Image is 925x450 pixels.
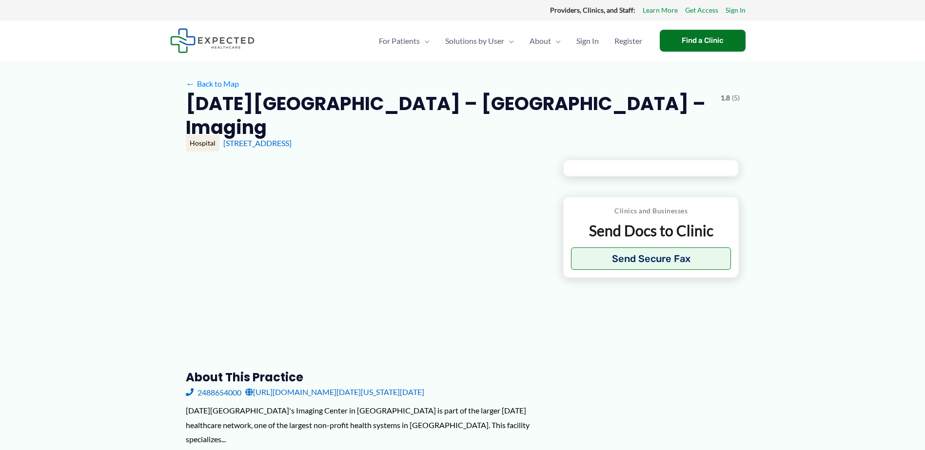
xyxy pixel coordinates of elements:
[530,24,551,58] span: About
[571,221,731,240] p: Send Docs to Clinic
[445,24,504,58] span: Solutions by User
[186,403,547,447] div: [DATE][GEOGRAPHIC_DATA]'s Imaging Center in [GEOGRAPHIC_DATA] is part of the larger [DATE] health...
[721,92,730,104] span: 1.8
[245,385,424,399] a: [URL][DOMAIN_NAME][DATE][US_STATE][DATE]
[522,24,569,58] a: AboutMenu Toggle
[420,24,430,58] span: Menu Toggle
[379,24,420,58] span: For Patients
[170,28,255,53] img: Expected Healthcare Logo - side, dark font, small
[607,24,650,58] a: Register
[571,247,731,270] button: Send Secure Fax
[551,24,561,58] span: Menu Toggle
[571,205,731,217] p: Clinics and Businesses
[186,370,547,385] h3: About this practice
[186,79,195,88] span: ←
[550,6,635,14] strong: Providers, Clinics, and Staff:
[569,24,607,58] a: Sign In
[643,4,678,17] a: Learn More
[732,92,740,104] span: (5)
[576,24,599,58] span: Sign In
[660,30,746,52] a: Find a Clinic
[371,24,437,58] a: For PatientsMenu Toggle
[186,135,219,151] div: Hospital
[186,385,241,399] a: 2488654000
[186,76,239,91] a: ←Back to Map
[223,138,292,148] a: [STREET_ADDRESS]
[726,4,746,17] a: Sign In
[504,24,514,58] span: Menu Toggle
[685,4,718,17] a: Get Access
[614,24,642,58] span: Register
[186,92,713,140] h2: [DATE][GEOGRAPHIC_DATA] – [GEOGRAPHIC_DATA] – Imaging
[371,24,650,58] nav: Primary Site Navigation
[437,24,522,58] a: Solutions by UserMenu Toggle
